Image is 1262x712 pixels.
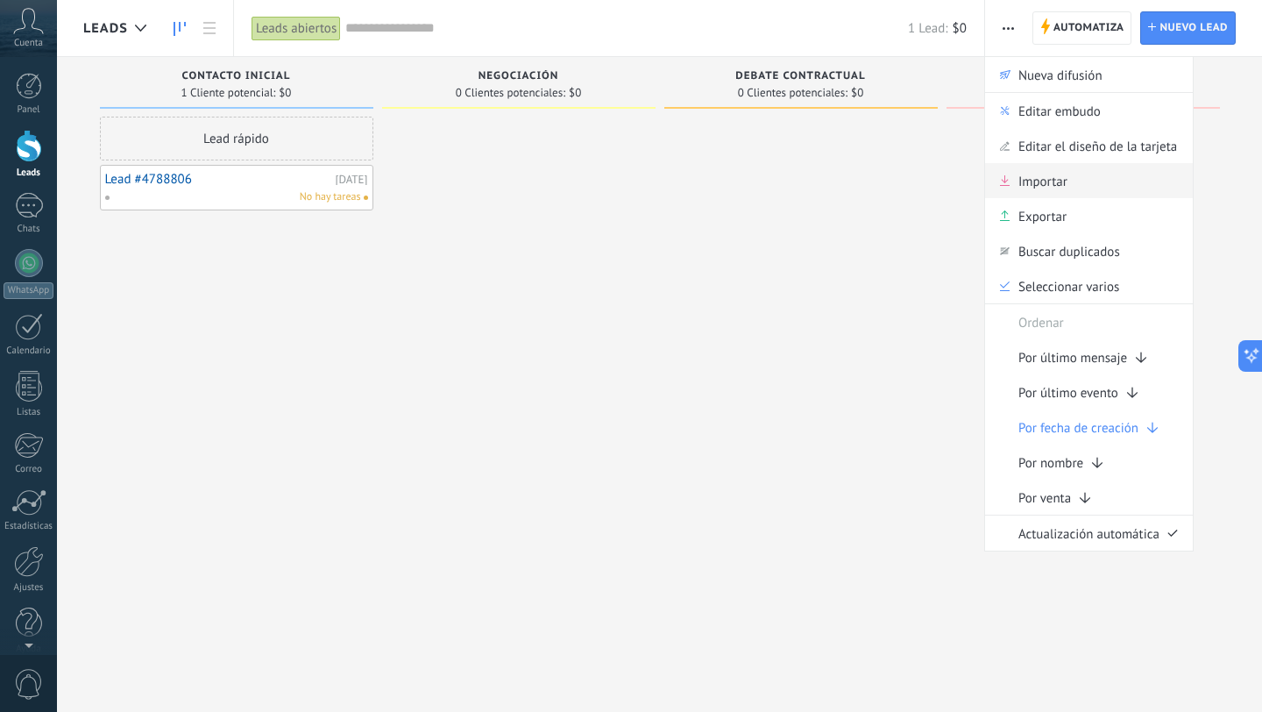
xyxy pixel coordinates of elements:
[195,11,224,46] a: Lista
[4,521,54,532] div: Estadísticas
[279,88,291,98] span: $0
[4,282,53,299] div: WhatsApp
[996,11,1021,45] button: Más
[1018,516,1159,551] span: Actualización automática
[1018,339,1127,374] span: Por último mensaje
[569,88,581,98] span: $0
[300,189,361,205] span: No hay tareas
[181,88,276,98] span: 1 Cliente potencial:
[1018,128,1177,163] span: Editar el diseño de la tarjeta
[336,174,368,185] div: [DATE]
[1018,374,1118,409] span: Por último evento
[1159,12,1228,44] span: Nuevo lead
[100,117,373,160] div: Lead rápido
[1018,57,1102,92] span: Nueva difusión
[851,88,863,98] span: $0
[182,70,291,82] span: Contacto inicial
[109,70,365,85] div: Contacto inicial
[4,345,54,357] div: Calendario
[1018,163,1067,198] span: Importar
[4,464,54,475] div: Correo
[1140,11,1236,45] a: Nuevo lead
[14,38,43,49] span: Cuenta
[4,407,54,418] div: Listas
[165,11,195,46] a: Leads
[456,88,565,98] span: 0 Clientes potenciales:
[1018,304,1064,339] span: Ordenar
[1018,445,1083,480] span: Por nombre
[4,104,54,116] div: Panel
[364,196,368,200] span: No hay nada asignado
[673,70,929,85] div: Debate contractual
[1018,268,1119,303] span: Seleccionar varios
[479,70,559,82] span: Negociación
[1018,93,1101,128] span: Editar embudo
[1018,198,1067,233] span: Exportar
[908,20,947,37] span: 1 Lead:
[1053,12,1124,44] span: Automatiza
[738,88,847,98] span: 0 Clientes potenciales:
[1032,11,1132,45] a: Automatiza
[1018,409,1138,445] span: Por fecha de creación
[4,582,54,594] div: Ajustes
[391,70,647,85] div: Negociación
[4,224,54,235] div: Chats
[953,20,967,37] span: $0
[4,167,54,179] div: Leads
[105,172,331,187] a: Lead #4788806
[1018,480,1071,515] span: Por venta
[252,16,341,41] div: Leads abiertos
[83,20,128,37] span: Leads
[955,70,1211,85] div: Discusión de contrato
[1018,233,1120,268] span: Buscar duplicados
[735,70,865,82] span: Debate contractual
